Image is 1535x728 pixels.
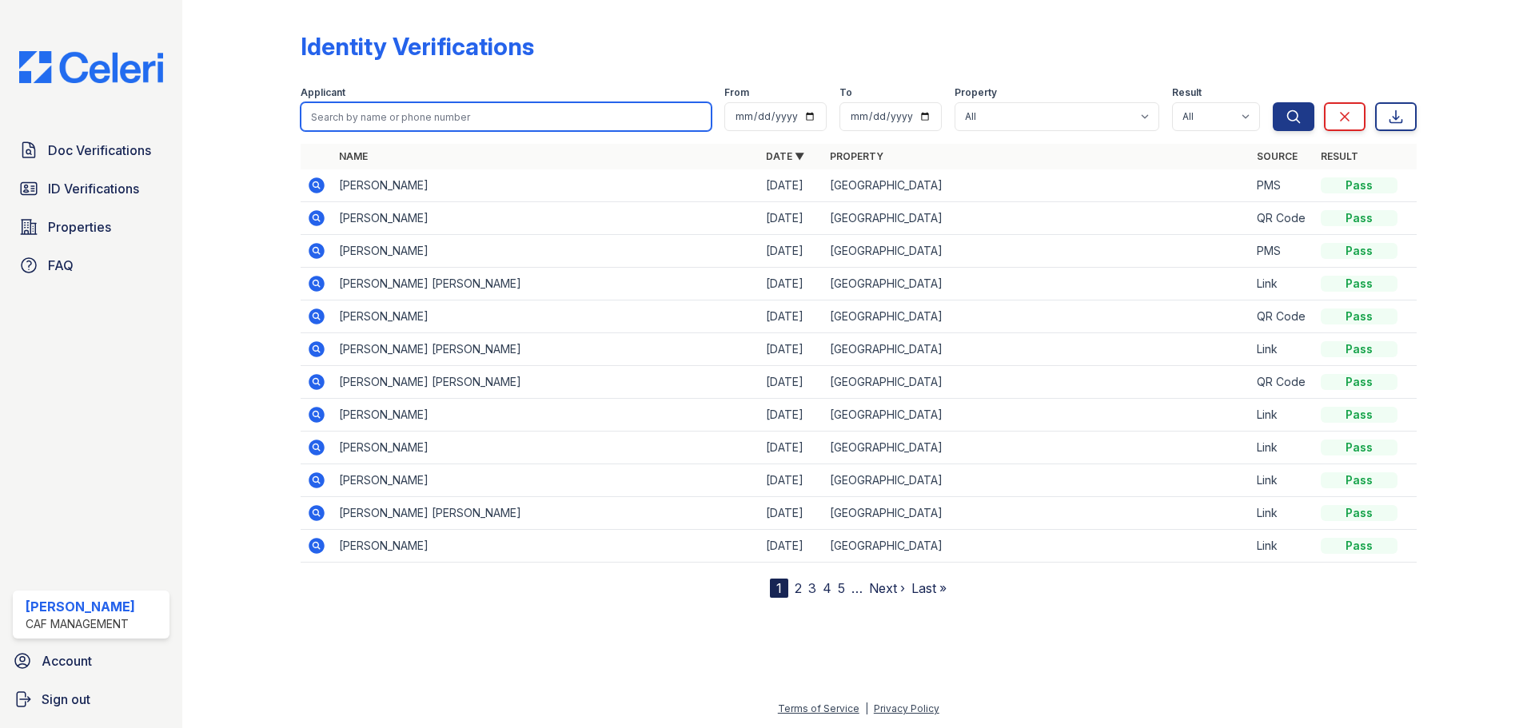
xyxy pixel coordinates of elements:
td: [PERSON_NAME] [333,169,760,202]
a: 3 [808,580,816,596]
a: 2 [795,580,802,596]
td: [PERSON_NAME] [333,432,760,464]
a: Result [1321,150,1358,162]
a: Name [339,150,368,162]
td: PMS [1250,169,1314,202]
td: [PERSON_NAME] [PERSON_NAME] [333,333,760,366]
div: Pass [1321,440,1397,455]
input: Search by name or phone number [301,102,712,131]
a: Sign out [6,683,176,715]
td: [DATE] [760,169,823,202]
a: Doc Verifications [13,134,169,166]
label: From [724,86,749,99]
td: [PERSON_NAME] [PERSON_NAME] [333,497,760,530]
div: 1 [770,579,788,598]
div: Pass [1321,210,1397,226]
td: [GEOGRAPHIC_DATA] [823,268,1250,300]
div: [PERSON_NAME] [26,597,135,616]
a: 5 [838,580,845,596]
div: | [865,702,868,714]
td: [GEOGRAPHIC_DATA] [823,497,1250,530]
a: Privacy Policy [874,702,939,714]
div: Pass [1321,374,1397,390]
img: CE_Logo_Blue-a8612792a0a2168367f1c8372b55b34899dd931a85d93a1a3d3e32e68fde9ad4.png [6,51,176,83]
div: CAF Management [26,616,135,632]
td: Link [1250,464,1314,497]
div: Pass [1321,341,1397,357]
td: [GEOGRAPHIC_DATA] [823,399,1250,432]
td: Link [1250,530,1314,563]
a: Terms of Service [778,702,859,714]
td: Link [1250,497,1314,530]
div: Identity Verifications [301,32,534,61]
td: [PERSON_NAME] [333,202,760,235]
td: [DATE] [760,268,823,300]
td: [DATE] [760,333,823,366]
td: [GEOGRAPHIC_DATA] [823,169,1250,202]
td: [DATE] [760,497,823,530]
span: Account [42,651,92,670]
div: Pass [1321,177,1397,193]
div: Pass [1321,276,1397,292]
td: [GEOGRAPHIC_DATA] [823,464,1250,497]
a: Account [6,645,176,677]
label: Property [955,86,997,99]
div: Pass [1321,505,1397,521]
td: Link [1250,268,1314,300]
td: [PERSON_NAME] [333,235,760,268]
span: Properties [48,217,111,237]
a: 4 [823,580,831,596]
td: [DATE] [760,300,823,333]
td: [DATE] [760,235,823,268]
div: Pass [1321,538,1397,554]
a: Last » [911,580,947,596]
td: Link [1250,333,1314,366]
div: Pass [1321,308,1397,324]
td: Link [1250,432,1314,464]
a: Properties [13,211,169,243]
span: Sign out [42,690,90,709]
div: Pass [1321,243,1397,259]
label: Applicant [301,86,345,99]
td: [GEOGRAPHIC_DATA] [823,333,1250,366]
div: Pass [1321,407,1397,423]
td: PMS [1250,235,1314,268]
div: Pass [1321,472,1397,488]
a: Property [830,150,883,162]
td: [DATE] [760,202,823,235]
td: [PERSON_NAME] [PERSON_NAME] [333,366,760,399]
a: Source [1257,150,1298,162]
td: [DATE] [760,530,823,563]
a: FAQ [13,249,169,281]
td: QR Code [1250,300,1314,333]
td: [DATE] [760,432,823,464]
td: [GEOGRAPHIC_DATA] [823,530,1250,563]
td: [DATE] [760,366,823,399]
a: Next › [869,580,905,596]
td: [GEOGRAPHIC_DATA] [823,432,1250,464]
td: [GEOGRAPHIC_DATA] [823,235,1250,268]
td: QR Code [1250,202,1314,235]
label: Result [1172,86,1202,99]
td: [PERSON_NAME] [333,530,760,563]
td: [DATE] [760,464,823,497]
span: Doc Verifications [48,141,151,160]
td: Link [1250,399,1314,432]
td: QR Code [1250,366,1314,399]
span: FAQ [48,256,74,275]
span: ID Verifications [48,179,139,198]
td: [GEOGRAPHIC_DATA] [823,366,1250,399]
td: [PERSON_NAME] [333,300,760,333]
a: Date ▼ [766,150,804,162]
span: … [851,579,863,598]
td: [DATE] [760,399,823,432]
td: [PERSON_NAME] [333,399,760,432]
label: To [839,86,852,99]
td: [PERSON_NAME] [PERSON_NAME] [333,268,760,300]
a: ID Verifications [13,173,169,205]
td: [GEOGRAPHIC_DATA] [823,202,1250,235]
td: [PERSON_NAME] [333,464,760,497]
td: [GEOGRAPHIC_DATA] [823,300,1250,333]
